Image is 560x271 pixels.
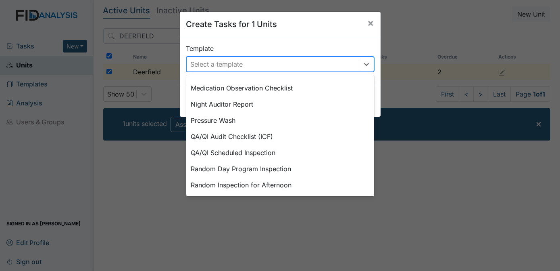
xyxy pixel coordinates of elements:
span: × [368,17,374,29]
div: QA/QI Scheduled Inspection [186,145,374,161]
div: Pressure Wash [186,112,374,128]
div: QA/QI Audit Checklist (ICF) [186,128,374,145]
h5: Create Tasks for 1 Units [186,18,277,30]
label: Template [186,44,214,53]
div: Medication Observation Checklist [186,80,374,96]
div: Random Inspection for Afternoon [186,177,374,193]
div: Select a template [191,59,243,69]
div: Night Auditor Report [186,96,374,112]
div: Random Day Program Inspection [186,161,374,177]
div: Random Inspection for AM [186,193,374,209]
button: Close [361,12,381,34]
